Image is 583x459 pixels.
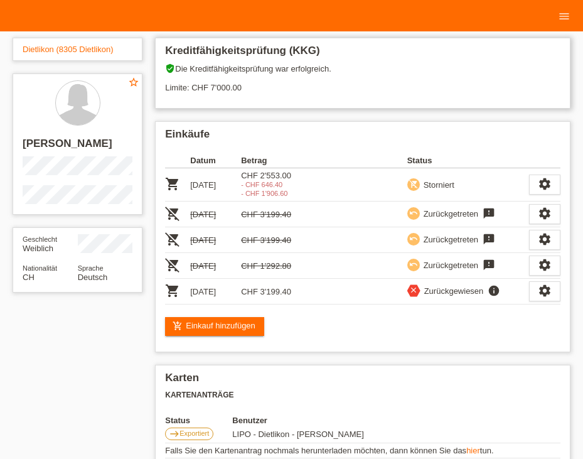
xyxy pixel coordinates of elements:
a: Dietlikon (8305 Dietlikon) [23,45,114,54]
a: add_shopping_cartEinkauf hinzufügen [165,317,264,336]
i: POSP00022436 [165,232,180,247]
i: feedback [481,233,496,246]
h2: Karten [165,372,560,391]
i: POSP00021110 [165,176,180,192]
div: Storniert [420,178,454,192]
i: feedback [481,259,496,271]
a: star_border [128,77,139,90]
div: Zurückgewiesen [420,284,484,298]
i: menu [558,10,570,23]
i: star_border [128,77,139,88]
td: Falls Sie den Kartenantrag nochmals herunterladen möchten, dann können Sie das tun. [165,443,560,458]
td: [DATE] [190,202,241,227]
th: Benutzer [232,416,390,425]
i: settings [538,258,552,272]
h3: Kartenanträge [165,391,560,400]
i: add_shopping_cart [173,321,183,331]
td: CHF 3'199.40 [241,227,292,253]
th: Status [407,153,529,168]
a: menu [552,12,577,19]
i: POSP00021138 [165,206,180,221]
span: Exportiert [179,429,209,437]
i: undo [409,260,418,269]
i: info [486,284,501,297]
span: Nationalität [23,264,57,272]
i: POSP00027255 [165,283,180,298]
td: [DATE] [190,253,241,279]
div: 22.04.2025 / Kundin hat noch etwas gekauft und die summe erhöht. [241,181,292,188]
h2: Einkäufe [165,128,560,147]
i: settings [538,177,552,191]
td: CHF 3'199.40 [241,279,292,305]
i: undo [409,234,418,243]
i: remove_shopping_cart [409,180,418,188]
span: Geschlecht [23,235,57,243]
td: CHF 3'199.40 [241,202,292,227]
div: Weiblich [23,234,78,253]
div: Die Kreditfähigkeitsprüfung war erfolgreich. Limite: CHF 7'000.00 [165,63,560,102]
i: feedback [481,207,496,220]
td: [DATE] [190,168,241,202]
td: [DATE] [190,227,241,253]
div: Zurückgetreten [420,259,478,272]
i: settings [538,207,552,220]
h2: Kreditfähigkeitsprüfung (KKG) [165,45,560,63]
th: Datum [190,153,241,168]
th: Status [165,416,232,425]
div: Zurückgetreten [420,207,478,220]
td: CHF 1'292.80 [241,253,292,279]
span: Schweiz [23,273,35,282]
i: POSP00023759 [165,257,180,273]
i: undo [409,208,418,217]
td: CHF 2'553.00 [241,168,292,202]
span: Deutsch [78,273,108,282]
a: hier [466,446,480,455]
div: 20.05.2025 / Neu KV hinzugefugt [241,190,292,197]
th: Betrag [241,153,292,168]
i: east [169,429,179,439]
div: Zurückgetreten [420,233,478,246]
i: settings [538,232,552,246]
i: settings [538,284,552,298]
td: [DATE] [190,279,241,305]
span: 19.04.2025 [232,429,364,439]
span: Sprache [78,264,104,272]
i: verified_user [165,63,175,73]
h2: [PERSON_NAME] [23,138,132,156]
i: close [409,286,418,294]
